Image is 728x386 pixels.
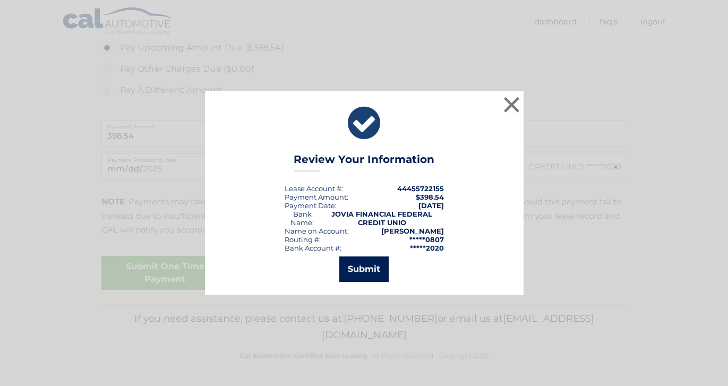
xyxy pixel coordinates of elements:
div: Routing #: [285,235,321,244]
div: Bank Account #: [285,244,341,252]
button: Submit [339,256,389,282]
button: × [501,94,523,115]
div: Bank Name: [285,210,320,227]
strong: [PERSON_NAME] [381,227,444,235]
div: Payment Amount: [285,193,348,201]
span: Payment Date [285,201,335,210]
div: Lease Account #: [285,184,343,193]
strong: JOVIA FINANCIAL FEDERAL CREDIT UNIO [331,210,432,227]
strong: 44455722155 [397,184,444,193]
div: Name on Account: [285,227,349,235]
span: $398.54 [416,193,444,201]
div: : [285,201,337,210]
span: [DATE] [418,201,444,210]
h3: Review Your Information [294,153,434,171]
